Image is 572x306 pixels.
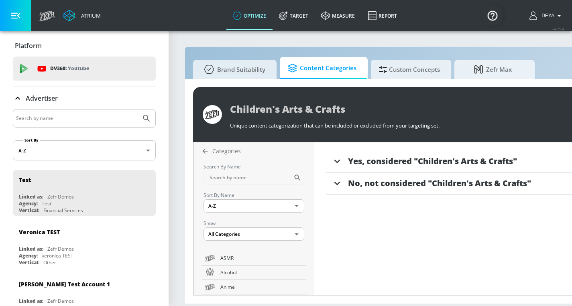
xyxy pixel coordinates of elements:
[202,265,306,280] a: Alcohol
[529,11,564,20] button: Deya
[19,259,39,266] div: Vertical:
[204,219,304,227] p: Show
[13,87,156,109] div: Advertiser
[13,34,156,57] div: Platform
[288,59,356,78] span: Content Categories
[13,57,156,81] div: DV360: Youtube
[26,94,58,103] p: Advertiser
[19,298,43,304] div: Linked as:
[13,170,156,216] div: TestLinked as:Zefr DemosAgency:TestVertical:Financial Services
[220,268,303,277] span: Alcohol
[379,60,440,79] span: Custom Concepts
[15,41,42,50] p: Platform
[19,200,38,207] div: Agency:
[201,60,265,79] span: Brand Suitability
[19,207,39,214] div: Vertical:
[462,60,523,79] span: Zefr Max
[43,259,56,266] div: Other
[273,1,315,30] a: Target
[348,156,517,166] span: Yes, considered "Children's Arts & Crafts"
[23,138,40,143] label: Sort By
[19,280,110,288] div: [PERSON_NAME] Test Account 1
[13,140,156,160] div: A-Z
[315,1,361,30] a: measure
[202,280,306,294] a: Anime
[63,10,101,22] a: Atrium
[19,228,60,236] div: Veronica TEST
[361,1,403,30] a: Report
[197,147,314,155] a: Categories
[19,245,43,252] div: Linked as:
[13,222,156,268] div: Veronica TESTLinked as:Zefr DemosAgency:veronica TESTVertical:Other
[202,251,306,265] a: ASMR
[226,1,273,30] a: optimize
[204,199,304,213] div: A-Z
[68,64,89,73] p: Youtube
[47,245,74,252] div: Zefr Demos
[212,147,241,155] span: Categories
[220,283,303,291] span: Anime
[42,252,73,259] div: veronica TEST
[19,176,31,184] div: Test
[481,4,504,26] button: Open Resource Center
[220,254,303,262] span: ASMR
[553,26,564,31] span: v 4.25.4
[204,162,304,171] p: Search By Name
[204,171,293,184] input: Search by name
[19,193,43,200] div: Linked as:
[47,193,74,200] div: Zefr Demos
[204,191,304,199] p: Sort By Name
[16,113,138,124] input: Search by name
[50,64,89,73] p: DV360:
[78,12,101,19] div: Atrium
[348,178,531,188] span: No, not considered "Children's Arts & Crafts"
[204,227,304,241] div: All Categories
[538,13,554,18] span: login as: deya.mansell@zefr.com
[47,298,74,304] div: Zefr Demos
[42,200,51,207] div: Test
[19,252,38,259] div: Agency:
[43,207,83,214] div: Financial Services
